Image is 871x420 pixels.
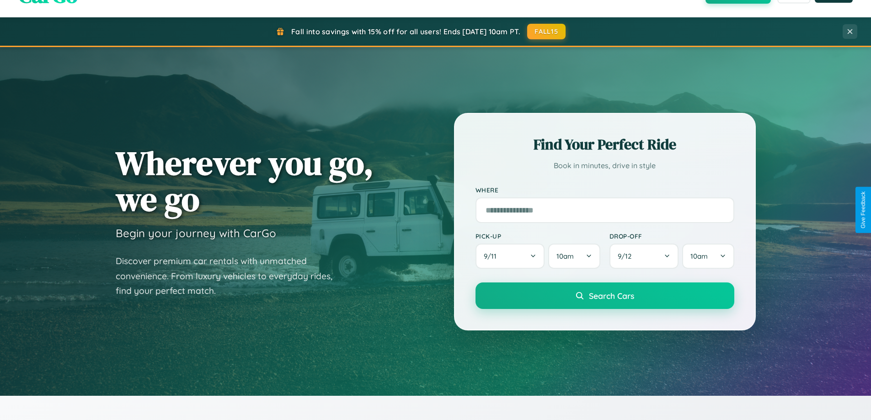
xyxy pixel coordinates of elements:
span: Fall into savings with 15% off for all users! Ends [DATE] 10am PT. [291,27,520,36]
button: 9/12 [609,244,679,269]
span: 9 / 11 [484,252,501,261]
h3: Begin your journey with CarGo [116,226,276,240]
p: Book in minutes, drive in style [476,159,734,172]
button: 10am [548,244,600,269]
label: Where [476,186,734,194]
h1: Wherever you go, we go [116,145,374,217]
span: 10am [556,252,574,261]
h2: Find Your Perfect Ride [476,134,734,154]
button: 9/11 [476,244,545,269]
button: Search Cars [476,282,734,309]
button: 10am [682,244,734,269]
div: Give Feedback [860,191,866,229]
span: Search Cars [589,291,634,301]
span: 10am [690,252,708,261]
p: Discover premium car rentals with unmatched convenience. From luxury vehicles to everyday rides, ... [116,254,344,298]
button: FALL15 [527,24,566,39]
span: 9 / 12 [618,252,636,261]
label: Drop-off [609,232,734,240]
label: Pick-up [476,232,600,240]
